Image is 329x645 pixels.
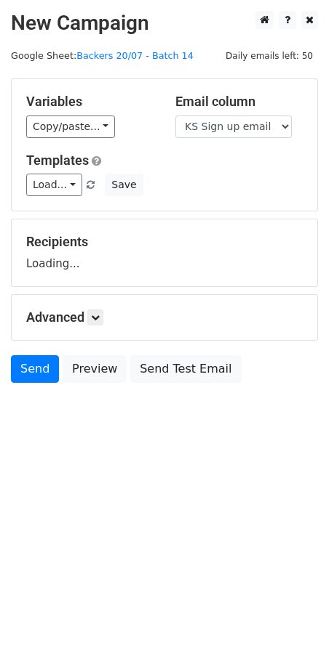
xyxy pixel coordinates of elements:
[221,48,318,64] span: Daily emails left: 50
[26,234,303,250] h5: Recipients
[26,94,154,110] h5: Variables
[175,94,303,110] h5: Email column
[105,174,143,196] button: Save
[11,355,59,383] a: Send
[76,50,194,61] a: Backers 20/07 - Batch 14
[130,355,241,383] a: Send Test Email
[26,309,303,325] h5: Advanced
[26,234,303,272] div: Loading...
[26,115,115,138] a: Copy/paste...
[26,153,89,168] a: Templates
[11,11,318,36] h2: New Campaign
[63,355,127,383] a: Preview
[221,50,318,61] a: Daily emails left: 50
[26,174,82,196] a: Load...
[11,50,194,61] small: Google Sheet:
